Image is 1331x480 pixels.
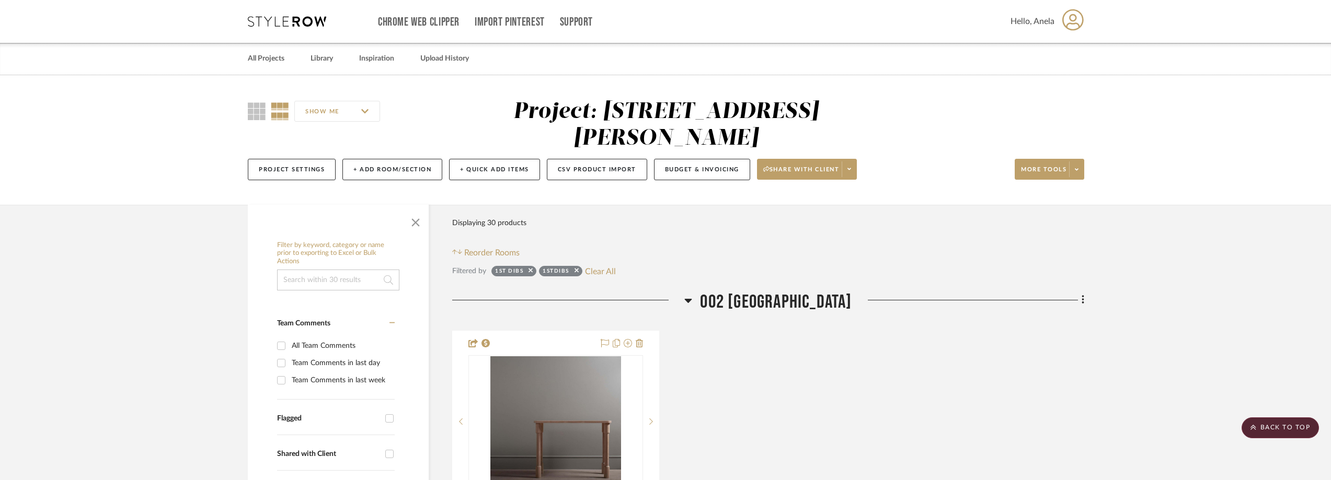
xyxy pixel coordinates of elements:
[452,265,486,277] div: Filtered by
[654,159,750,180] button: Budget & Invoicing
[452,247,520,259] button: Reorder Rooms
[292,372,392,389] div: Team Comments in last week
[292,337,392,354] div: All Team Comments
[452,213,526,233] div: Displaying 30 products
[277,241,399,266] h6: Filter by keyword, category or name prior to exporting to Excel or Bulk Actions
[763,166,840,181] span: Share with client
[248,52,284,66] a: All Projects
[277,270,399,290] input: Search within 30 results
[277,450,380,459] div: Shared with Client
[277,414,380,423] div: Flagged
[1015,159,1084,180] button: More tools
[311,52,333,66] a: Library
[1021,166,1066,181] span: More tools
[405,210,426,231] button: Close
[1242,417,1319,438] scroll-to-top-button: BACK TO TOP
[495,267,523,278] div: 1st Dibs
[513,101,819,149] div: Project: [STREET_ADDRESS][PERSON_NAME]
[420,52,469,66] a: Upload History
[359,52,394,66] a: Inspiration
[543,267,569,278] div: 1stdibs
[475,18,545,27] a: Import Pinterest
[700,291,852,313] span: 002 [GEOGRAPHIC_DATA]
[449,159,540,180] button: + Quick Add Items
[560,18,593,27] a: Support
[585,264,616,278] button: Clear All
[292,355,392,371] div: Team Comments in last day
[378,18,460,27] a: Chrome Web Clipper
[464,247,520,259] span: Reorder Rooms
[248,159,336,180] button: Project Settings
[277,320,330,327] span: Team Comments
[1011,15,1054,28] span: Hello, Anela
[342,159,442,180] button: + Add Room/Section
[757,159,857,180] button: Share with client
[547,159,647,180] button: CSV Product Import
